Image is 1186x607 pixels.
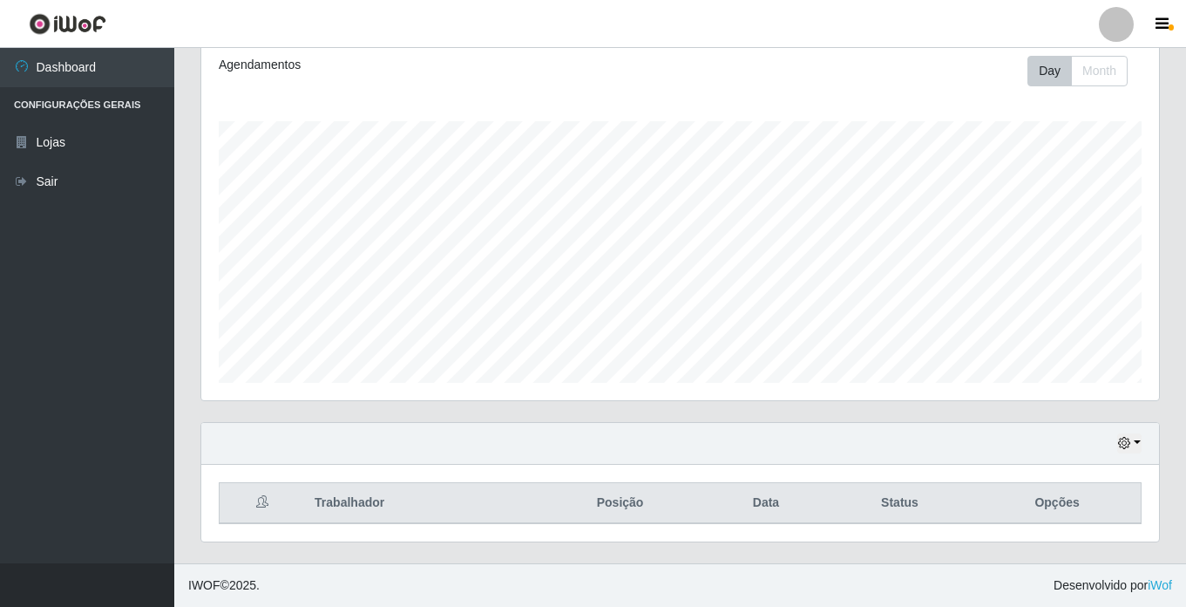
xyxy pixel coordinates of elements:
div: First group [1027,56,1128,86]
img: CoreUI Logo [29,13,106,35]
span: © 2025 . [188,576,260,595]
a: iWof [1148,578,1172,592]
th: Opções [973,483,1141,524]
button: Day [1027,56,1072,86]
th: Status [826,483,973,524]
div: Agendamentos [219,56,588,74]
div: Toolbar with button groups [1027,56,1142,86]
span: Desenvolvido por [1054,576,1172,595]
span: IWOF [188,578,220,592]
th: Data [706,483,826,524]
th: Posição [534,483,706,524]
button: Month [1071,56,1128,86]
th: Trabalhador [304,483,534,524]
